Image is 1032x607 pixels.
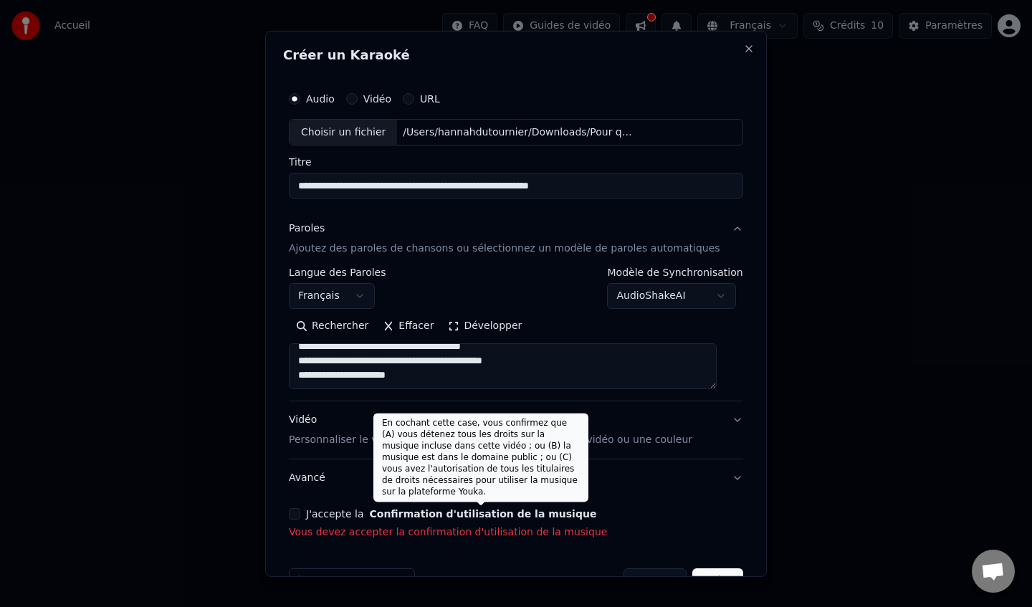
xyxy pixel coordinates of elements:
button: Rechercher [289,315,376,338]
p: Vous devez accepter la confirmation d'utilisation de la musique [289,525,743,540]
div: ParolesAjoutez des paroles de chansons ou sélectionnez un modèle de paroles automatiques [289,267,743,401]
p: Ajoutez des paroles de chansons ou sélectionnez un modèle de paroles automatiques [289,242,720,256]
div: /Users/hannahdutournier/Downloads/Pour que tu maimes encore - [PERSON_NAME] Version KaraFun.mp3 [398,125,641,139]
label: Vidéo [363,93,391,103]
label: URL [420,93,440,103]
p: Personnaliser le vidéo de karaoké : utiliser une image, une vidéo ou une couleur [289,433,692,447]
h2: Créer un Karaoké [283,48,749,61]
label: Audio [306,93,335,103]
label: Modèle de Synchronisation [608,267,743,277]
div: Paroles [289,221,325,236]
span: Cela utilisera 5 crédits [312,575,408,587]
label: Titre [289,157,743,167]
button: Annuler [623,568,687,594]
button: Avancé [289,459,743,497]
label: J'accepte la [306,509,596,519]
div: Vidéo [289,413,692,447]
div: Choisir un fichier [290,119,397,145]
button: Créer [693,568,743,594]
div: En cochant cette case, vous confirmez que (A) vous détenez tous les droits sur la musique incluse... [373,414,588,502]
button: Effacer [376,315,441,338]
label: Langue des Paroles [289,267,386,277]
button: Développer [441,315,530,338]
button: J'accepte la [370,509,597,519]
button: ParolesAjoutez des paroles de chansons ou sélectionnez un modèle de paroles automatiques [289,210,743,267]
button: VidéoPersonnaliser le vidéo de karaoké : utiliser une image, une vidéo ou une couleur [289,401,743,459]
